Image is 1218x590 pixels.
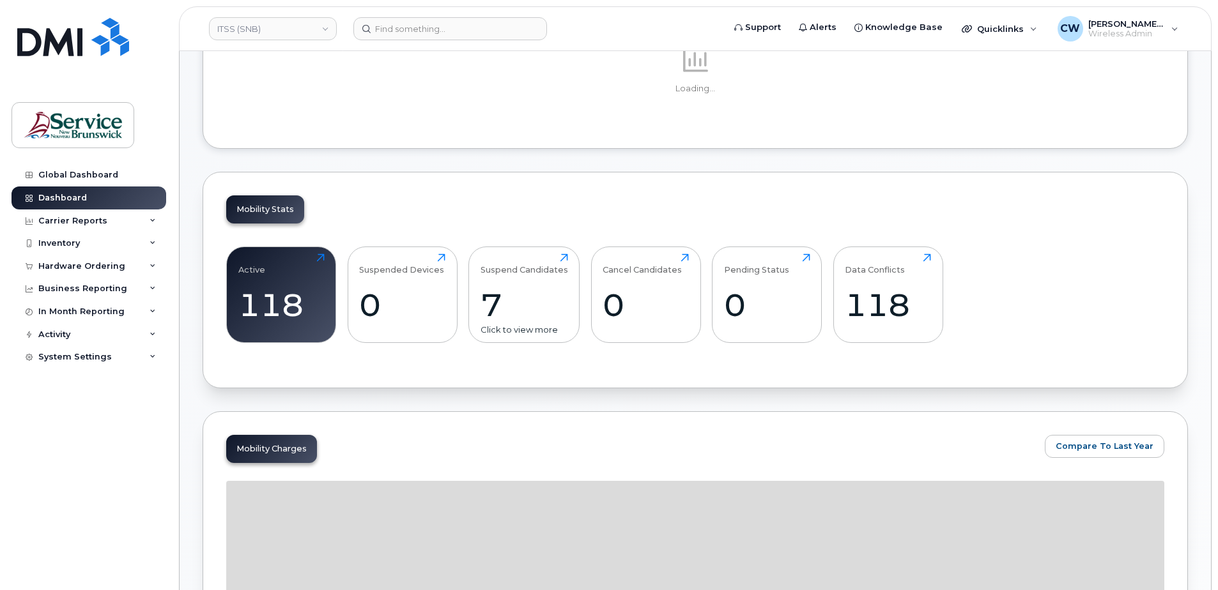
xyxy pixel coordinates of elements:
span: [PERSON_NAME] (ASD-W) [1088,19,1165,29]
div: Click to view more [481,324,568,336]
div: Cancel Candidates [603,253,682,275]
span: Support [745,21,781,34]
div: Pending Status [724,253,789,275]
span: Knowledge Base [865,21,943,34]
span: Quicklinks [977,24,1024,34]
a: Alerts [790,15,845,40]
div: 0 [603,286,689,324]
a: Data Conflicts118 [845,253,931,335]
span: Wireless Admin [1088,29,1165,39]
a: Pending Status0 [724,253,810,335]
div: 7 [481,286,568,324]
button: Compare To Last Year [1045,435,1164,458]
a: Support [725,15,790,40]
div: Coughlin, Wendy (ASD-W) [1049,16,1187,42]
a: Cancel Candidates0 [603,253,689,335]
div: Quicklinks [953,16,1046,42]
p: Loading... [226,83,1164,95]
div: 0 [724,286,810,324]
a: Suspend Candidates7Click to view more [481,253,568,335]
div: Suspend Candidates [481,253,568,275]
span: Compare To Last Year [1056,440,1153,452]
div: Suspended Devices [359,253,444,275]
a: Suspended Devices0 [359,253,445,335]
input: Find something... [353,17,547,40]
div: 118 [845,286,931,324]
div: Active [238,253,265,275]
div: 0 [359,286,445,324]
a: Knowledge Base [845,15,952,40]
span: Alerts [810,21,836,34]
a: Active118 [238,253,325,335]
div: Data Conflicts [845,253,905,275]
a: ITSS (SNB) [209,17,337,40]
span: CW [1060,21,1080,36]
div: 118 [238,286,325,324]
